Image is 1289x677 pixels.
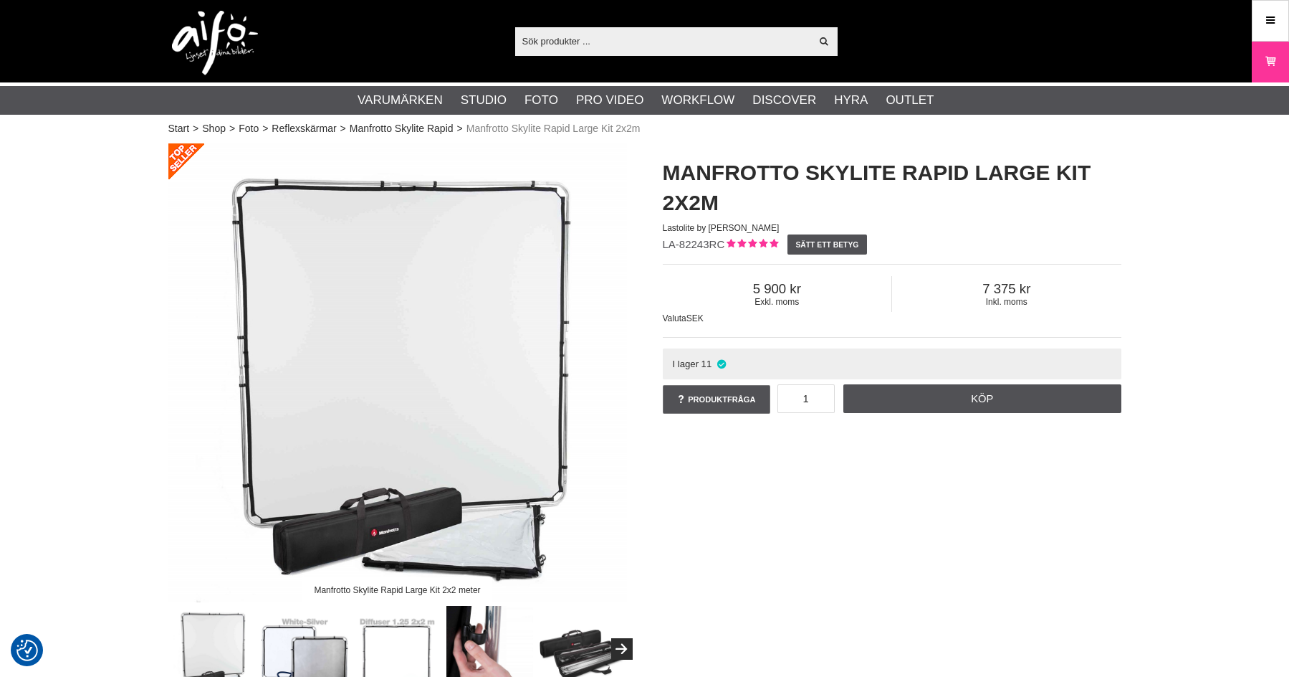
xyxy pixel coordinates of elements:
[686,313,704,323] span: SEK
[202,121,226,136] a: Shop
[229,121,235,136] span: >
[663,313,686,323] span: Valuta
[701,359,712,369] span: 11
[724,237,778,252] div: Kundbetyg: 5.00
[16,640,38,661] img: Revisit consent button
[272,121,336,136] a: Reflexskärmar
[787,235,867,255] a: Sätt ett betyg
[457,121,463,136] span: >
[515,30,811,52] input: Sök produkter ...
[752,91,816,110] a: Discover
[466,121,641,136] span: Manfrotto Skylite Rapid Large Kit 2x2m
[302,577,492,602] div: Manfrotto Skylite Rapid Large Kit 2x2 meter
[892,297,1121,307] span: Inkl. moms
[340,121,346,136] span: >
[350,121,454,136] a: Manfrotto Skylite Rapid
[886,91,934,110] a: Outlet
[663,158,1121,218] h1: Manfrotto Skylite Rapid Large Kit 2x2m
[461,91,507,110] a: Studio
[663,385,770,414] a: Produktfråga
[172,11,258,75] img: logo.png
[193,121,198,136] span: >
[524,91,558,110] a: Foto
[843,384,1121,413] a: Köp
[239,121,259,136] a: Foto
[663,297,892,307] span: Exkl. moms
[661,91,734,110] a: Workflow
[576,91,643,110] a: Pro Video
[672,359,699,369] span: I lager
[168,143,627,602] img: Manfrotto Skylite Rapid Large Kit 2x2 meter
[715,359,727,369] i: I lager
[16,638,38,663] button: Samtyckesinställningar
[663,281,892,297] span: 5 900
[663,238,725,250] span: LA-82243RC
[663,223,780,233] span: Lastolite by [PERSON_NAME]
[834,91,868,110] a: Hyra
[358,91,443,110] a: Varumärken
[262,121,268,136] span: >
[611,638,633,660] button: Next
[892,281,1121,297] span: 7 375
[168,121,190,136] a: Start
